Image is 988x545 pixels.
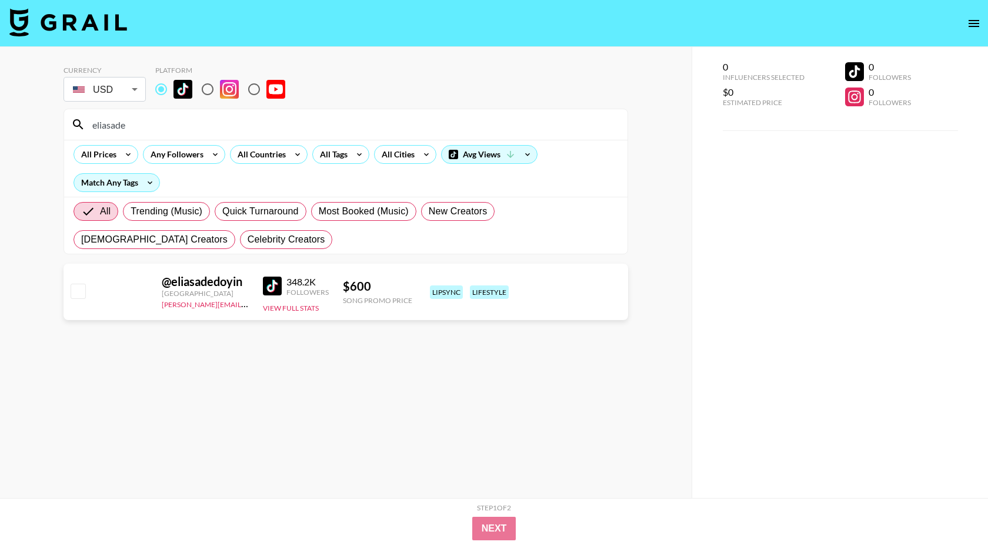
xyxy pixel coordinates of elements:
img: Grail Talent [9,8,127,36]
span: Celebrity Creators [248,233,325,247]
span: All [100,204,111,218]
div: 0 [723,61,805,73]
div: All Countries [231,146,288,163]
div: 0 [869,61,911,73]
div: All Cities [375,146,417,163]
button: View Full Stats [263,304,319,312]
iframe: Drift Widget Chat Controller [929,486,974,531]
div: Avg Views [442,146,537,163]
span: New Creators [429,204,488,218]
img: TikTok [263,277,282,295]
div: USD [66,79,143,100]
div: Step 1 of 2 [477,503,511,512]
div: lipsync [430,285,463,299]
div: Followers [869,73,911,82]
div: Currency [64,66,146,75]
span: [DEMOGRAPHIC_DATA] Creators [81,233,228,247]
div: 0 [869,86,911,98]
div: Followers [869,98,911,107]
img: Instagram [220,80,239,99]
div: lifestyle [470,285,509,299]
div: All Prices [74,146,119,163]
button: open drawer [962,12,986,35]
div: $0 [723,86,805,98]
div: 348.2K [286,276,329,288]
span: Trending (Music) [131,204,202,218]
div: $ 600 [343,279,412,294]
div: Song Promo Price [343,296,412,305]
div: Match Any Tags [74,174,159,191]
div: Estimated Price [723,98,805,107]
span: Quick Turnaround [222,204,299,218]
div: All Tags [313,146,350,163]
div: Followers [286,288,329,297]
img: YouTube [266,80,285,99]
a: [PERSON_NAME][EMAIL_ADDRESS][DOMAIN_NAME] [162,298,336,309]
div: @ eliasadedoyin [162,274,249,289]
div: [GEOGRAPHIC_DATA] [162,289,249,298]
img: TikTok [173,80,192,99]
input: Search by User Name [85,115,620,134]
span: Most Booked (Music) [319,204,409,218]
button: Next [472,517,516,540]
div: Platform [155,66,295,75]
div: Influencers Selected [723,73,805,82]
div: Any Followers [143,146,206,163]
